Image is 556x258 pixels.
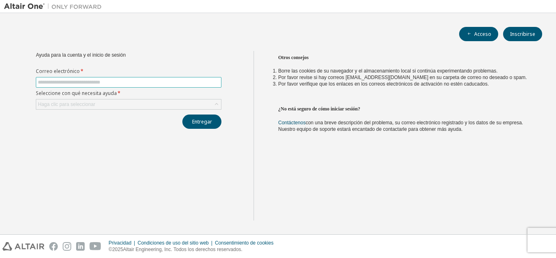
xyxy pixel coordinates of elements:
font: Seleccione con qué necesita ayuda [36,90,117,97]
font: Haga clic para seleccionar [38,101,95,107]
font: Privacidad [109,240,131,246]
font: Altair Engineering, Inc. Todos los derechos reservados. [123,247,242,252]
font: Correo electrónico [36,68,80,75]
button: Inscribirse [503,27,542,41]
img: altair_logo.svg [2,242,44,251]
font: Condiciones de uso del sitio web [138,240,209,246]
font: 2025 [112,247,123,252]
img: linkedin.svg [76,242,85,251]
font: Entregar [192,118,212,125]
font: Ayuda para la cuenta y el inicio de sesión [36,52,126,58]
div: Haga clic para seleccionar [36,99,221,109]
font: Consentimiento de cookies [215,240,274,246]
font: ¿No está seguro de cómo iniciar sesión? [278,106,361,112]
font: Por favor verifique que los enlaces en los correos electrónicos de activación no estén caducados. [278,81,489,87]
img: instagram.svg [63,242,71,251]
img: facebook.svg [49,242,58,251]
font: Acceso [474,31,491,37]
font: Otros consejos [278,55,309,60]
button: Acceso [459,27,498,41]
font: Inscribirse [510,31,535,37]
img: youtube.svg [90,242,101,251]
font: Borre las cookies de su navegador y el almacenamiento local si continúa experimentando problemas. [278,68,498,74]
button: Entregar [182,115,221,129]
font: © [109,247,112,252]
a: Contáctenos [278,120,306,126]
font: Por favor revise si hay correos [EMAIL_ADDRESS][DOMAIN_NAME] en su carpeta de correo no deseado o... [278,75,527,80]
img: Altair Uno [4,2,106,11]
font: con una breve descripción del problema, su correo electrónico registrado y los datos de su empres... [278,120,523,132]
